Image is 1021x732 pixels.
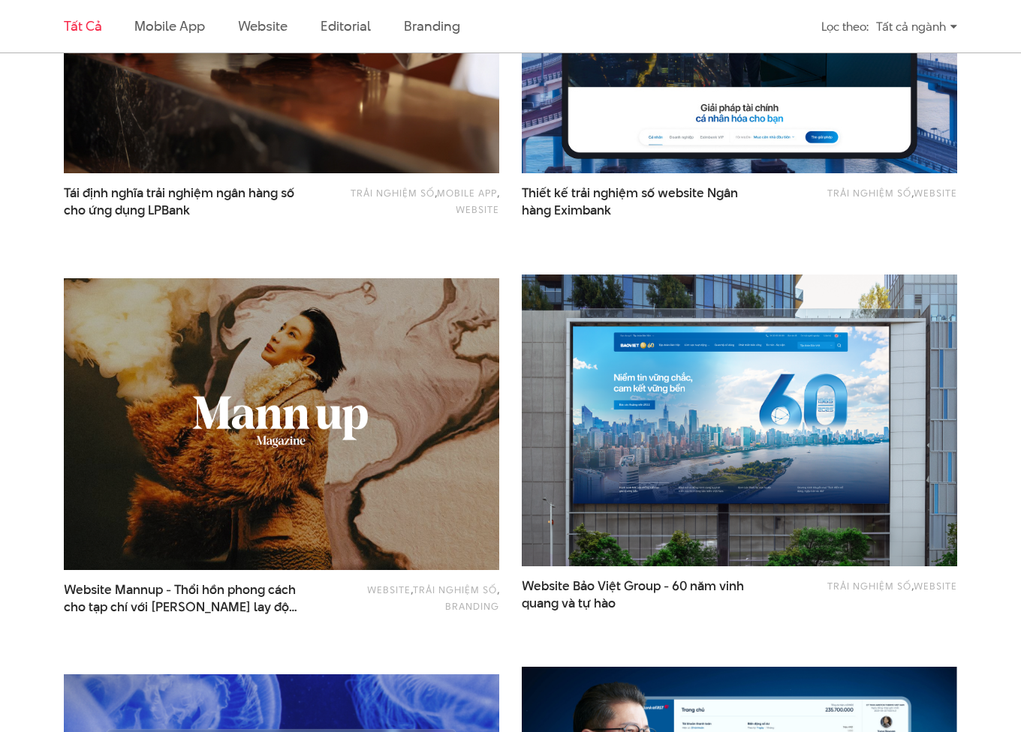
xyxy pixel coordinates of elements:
[64,202,190,219] span: cho ứng dụng LPBank
[522,184,761,219] a: Thiết kế trải nghiệm số website Ngânhàng Eximbank
[413,583,497,596] a: Trải nghiệm số
[914,186,957,199] a: Website
[522,274,957,566] img: BaoViet 60 năm
[351,186,435,199] a: Trải nghiệm số
[783,577,957,604] div: ,
[64,581,303,616] span: Website Mannup - Thổi hồn phong cách
[367,583,411,596] a: Website
[134,16,204,35] a: Mobile app
[821,13,869,40] div: Lọc theo:
[522,577,761,612] span: Website Bảo Việt Group - 60 năm vinh
[445,599,499,613] a: Branding
[64,581,303,616] a: Website Mannup - Thổi hồn phong cáchcho tạp chí với [PERSON_NAME] lay động
[325,184,499,218] div: , ,
[64,184,303,219] span: Tái định nghĩa trải nghiệm ngân hàng số
[783,184,957,211] div: ,
[876,13,957,40] div: Tất cả ngành
[522,595,616,612] span: quang và tự hào
[437,186,497,199] a: Mobile app
[456,202,499,216] a: Website
[914,579,957,592] a: Website
[522,577,761,612] a: Website Bảo Việt Group - 60 năm vinhquang và tự hào
[64,184,303,219] a: Tái định nghĩa trải nghiệm ngân hàng sốcho ứng dụng LPBank
[404,16,459,35] a: Branding
[64,278,499,570] img: website Mann up
[827,579,911,592] a: Trải nghiệm số
[64,598,303,616] span: cho tạp chí với [PERSON_NAME] lay động
[238,16,288,35] a: Website
[827,186,911,199] a: Trải nghiệm số
[522,202,611,219] span: hàng Eximbank
[522,184,761,219] span: Thiết kế trải nghiệm số website Ngân
[64,16,101,35] a: Tất cả
[321,16,371,35] a: Editorial
[325,581,499,615] div: , ,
